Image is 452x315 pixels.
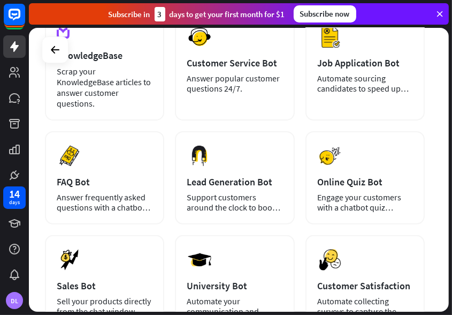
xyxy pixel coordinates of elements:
[187,73,282,94] div: Answer popular customer questions 24/7.
[187,57,282,69] div: Customer Service Bot
[57,280,152,292] div: Sales Bot
[9,189,20,199] div: 14
[9,4,41,36] button: Open LiveChat chat widget
[294,5,356,22] div: Subscribe now
[57,192,152,213] div: Answer frequently asked questions with a chatbot and save your time.
[57,176,152,188] div: FAQ Bot
[317,73,413,94] div: Automate sourcing candidates to speed up your hiring process.
[187,176,282,188] div: Lead Generation Bot
[317,280,413,292] div: Customer Satisfaction
[187,192,282,213] div: Support customers around the clock to boost sales.
[3,186,26,209] a: 14 days
[57,49,152,62] div: KnowledgeBase
[57,66,152,109] div: Scrap your KnowledgeBase articles to answer customer questions.
[109,7,285,21] div: Subscribe in days to get your first month for $1
[6,292,23,309] div: DL
[317,57,413,69] div: Job Application Bot
[9,199,20,206] div: days
[317,176,413,188] div: Online Quiz Bot
[317,192,413,213] div: Engage your customers with a chatbot quiz tailored to your needs.
[155,7,165,21] div: 3
[187,280,282,292] div: University Bot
